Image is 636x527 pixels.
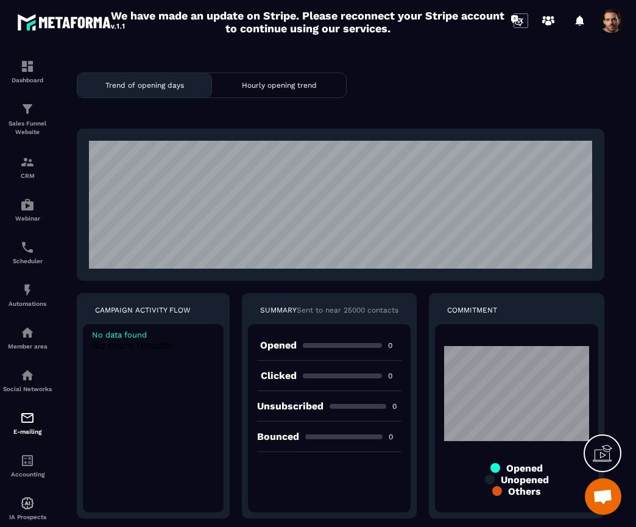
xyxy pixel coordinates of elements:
a: formationformationSales Funnel Website [3,93,52,146]
p: 0 [388,341,401,350]
p: Sales Funnel Website [3,119,52,136]
p: E-mailing [3,428,52,435]
div: Open chat [585,478,621,515]
p: SUMMARY [260,305,297,315]
a: automationsautomationsWebinar [3,188,52,231]
img: formation [20,59,35,74]
p: Accounting [3,471,52,478]
p: Trend of opening days [105,81,184,90]
h2: We have made an update on Stripe. Please reconnect your Stripe account to continue using our serv... [108,9,507,35]
p: 0 [389,432,401,442]
p: Automations [3,300,52,307]
p: Social Networks [3,386,52,392]
a: automationsautomationsAutomations [3,274,52,316]
img: automations [20,496,35,511]
a: formationformationCRM [3,146,52,188]
p: Webinar [3,215,52,222]
p: opened [257,339,297,351]
p: 0 [392,401,401,411]
p: Dashboard [3,77,52,83]
p: No data found [92,330,214,339]
p: Sent to near 25000 contacts [297,305,398,315]
p: Unopened [501,474,549,486]
p: Others [508,486,541,497]
p: Scheduler [3,258,52,264]
p: IA Prospects [3,514,52,520]
p: COMMITMENT [447,305,497,315]
p: bounced [257,431,299,442]
img: formation [20,102,35,116]
a: emailemailE-mailing [3,401,52,444]
img: email [20,411,35,425]
a: formationformationDashboard [3,50,52,93]
p: 0 [388,371,401,381]
img: accountant [20,453,35,468]
span: No more results! [92,339,172,351]
p: clicked [257,370,297,381]
img: automations [20,283,35,297]
img: automations [20,325,35,340]
img: scheduler [20,240,35,255]
p: Hourly opening trend [242,81,317,90]
img: automations [20,197,35,212]
img: formation [20,155,35,169]
p: unsubscribed [257,400,323,412]
p: CRM [3,172,52,179]
p: Member area [3,343,52,350]
img: logo [17,11,127,33]
p: CAMPAIGN ACTIVITY FLOW [95,305,191,315]
a: schedulerschedulerScheduler [3,231,52,274]
a: accountantaccountantAccounting [3,444,52,487]
img: social-network [20,368,35,383]
a: automationsautomationsMember area [3,316,52,359]
a: social-networksocial-networkSocial Networks [3,359,52,401]
p: Opened [506,462,543,474]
